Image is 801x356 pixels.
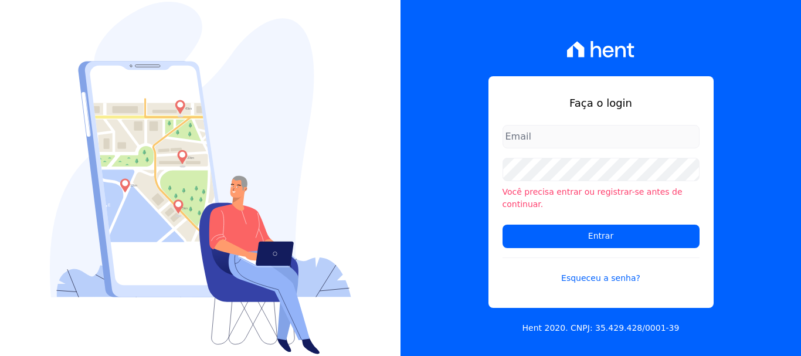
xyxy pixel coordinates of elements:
[503,225,700,248] input: Entrar
[503,125,700,148] input: Email
[522,322,680,334] p: Hent 2020. CNPJ: 35.429.428/0001-39
[503,257,700,284] a: Esqueceu a senha?
[503,186,700,211] li: Você precisa entrar ou registrar-se antes de continuar.
[50,2,351,354] img: Login
[503,95,700,111] h1: Faça o login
